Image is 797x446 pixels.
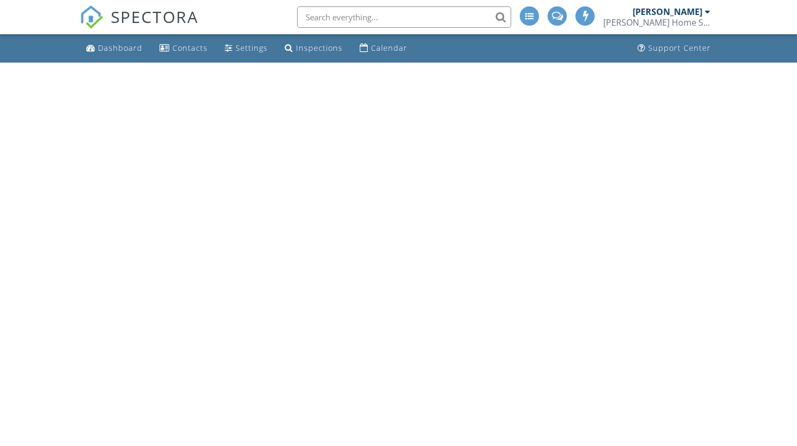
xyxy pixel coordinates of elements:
[603,17,710,28] div: Scott Home Services, LLC
[355,39,412,58] a: Calendar
[80,14,199,37] a: SPECTORA
[172,43,208,53] div: Contacts
[280,39,347,58] a: Inspections
[633,6,702,17] div: [PERSON_NAME]
[297,6,511,28] input: Search everything...
[633,39,715,58] a: Support Center
[111,5,199,28] span: SPECTORA
[236,43,268,53] div: Settings
[98,43,142,53] div: Dashboard
[221,39,272,58] a: Settings
[296,43,343,53] div: Inspections
[80,5,103,29] img: The Best Home Inspection Software - Spectora
[155,39,212,58] a: Contacts
[371,43,407,53] div: Calendar
[648,43,711,53] div: Support Center
[82,39,147,58] a: Dashboard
